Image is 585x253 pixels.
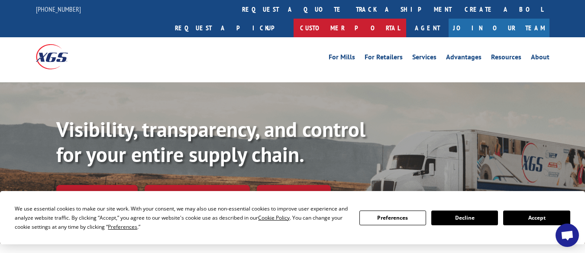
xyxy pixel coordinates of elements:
[431,211,498,225] button: Decline
[15,204,349,231] div: We use essential cookies to make our site work. With your consent, we may also use non-essential ...
[406,19,449,37] a: Agent
[449,19,549,37] a: Join Our Team
[365,54,403,63] a: For Retailers
[56,116,365,168] b: Visibility, transparency, and control for your entire supply chain.
[491,54,521,63] a: Resources
[556,224,579,247] a: Open chat
[36,5,81,13] a: [PHONE_NUMBER]
[359,211,426,225] button: Preferences
[446,54,482,63] a: Advantages
[108,223,137,230] span: Preferences
[56,185,138,203] a: Track shipment
[145,185,250,204] a: Calculate transit time
[329,54,355,63] a: For Mills
[531,54,549,63] a: About
[258,214,290,221] span: Cookie Policy
[168,19,294,37] a: Request a pickup
[503,211,570,225] button: Accept
[412,54,436,63] a: Services
[294,19,406,37] a: Customer Portal
[257,185,331,204] a: XGS ASSISTANT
